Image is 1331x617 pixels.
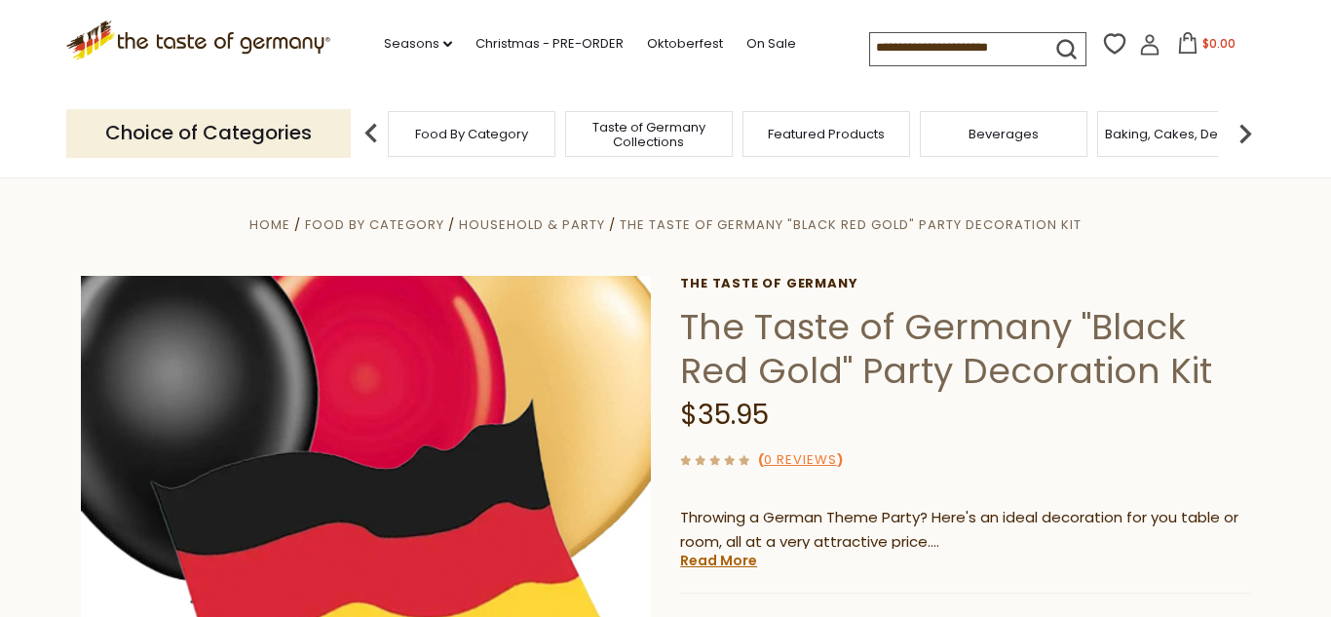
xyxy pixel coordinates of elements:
[746,33,796,55] a: On Sale
[620,215,1082,234] a: The Taste of Germany "Black Red Gold" Party Decoration Kit
[680,276,1250,291] a: The Taste of Germany
[475,33,624,55] a: Christmas - PRE-ORDER
[647,33,723,55] a: Oktoberfest
[249,215,290,234] a: Home
[384,33,452,55] a: Seasons
[680,396,769,434] span: $35.95
[459,215,605,234] a: Household & Party
[1105,127,1256,141] a: Baking, Cakes, Desserts
[680,506,1250,555] p: Throwing a German Theme Party? Here's an ideal decoration for you table or room, all at a very at...
[352,114,391,153] img: previous arrow
[768,127,885,141] a: Featured Products
[1164,32,1247,61] button: $0.00
[758,450,843,469] span: ( )
[969,127,1039,141] a: Beverages
[680,305,1250,393] h1: The Taste of Germany "Black Red Gold" Party Decoration Kit
[571,120,727,149] a: Taste of Germany Collections
[764,450,837,471] a: 0 Reviews
[415,127,528,141] a: Food By Category
[680,551,757,570] a: Read More
[305,215,444,234] a: Food By Category
[1226,114,1265,153] img: next arrow
[66,109,351,157] p: Choice of Categories
[1202,35,1236,52] span: $0.00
